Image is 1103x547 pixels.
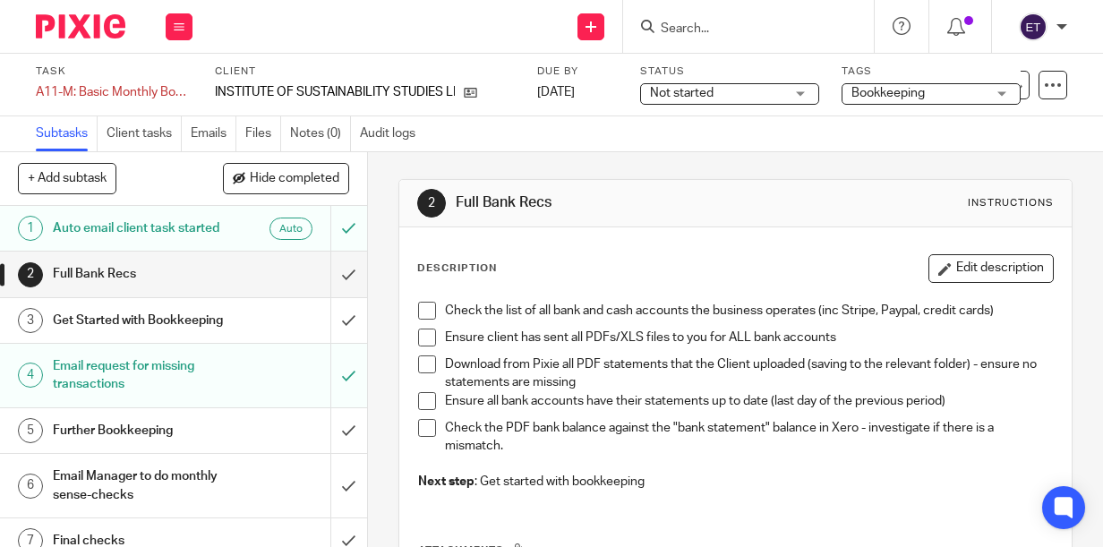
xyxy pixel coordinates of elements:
input: Search [659,21,820,38]
img: svg%3E [1019,13,1047,41]
a: Client tasks [107,116,182,151]
div: 2 [18,262,43,287]
a: Subtasks [36,116,98,151]
div: 1 [18,216,43,241]
a: Notes (0) [290,116,351,151]
label: Due by [537,64,618,79]
button: Edit description [928,254,1054,283]
h1: Email Manager to do monthly sense-checks [53,463,226,509]
div: 4 [18,363,43,388]
div: Auto [269,218,312,240]
label: Task [36,64,192,79]
a: Audit logs [360,116,424,151]
div: 3 [18,308,43,333]
p: INSTITUTE OF SUSTAINABILITY STUDIES LIMITED [215,83,455,101]
span: Not started [650,87,714,99]
h1: Further Bookkeeping [53,417,226,444]
div: 6 [18,474,43,499]
p: Ensure all bank accounts have their statements up to date (last day of the previous period) [445,392,1053,410]
p: Description [417,261,497,276]
div: 2 [417,189,446,218]
h1: Full Bank Recs [53,261,226,287]
div: 5 [18,418,43,443]
p: Download from Pixie all PDF statements that the Client uploaded (saving to the relevant folder) -... [445,355,1053,392]
a: Files [245,116,281,151]
span: Hide completed [250,172,339,186]
a: Emails [191,116,236,151]
div: Instructions [968,196,1054,210]
label: Client [215,64,515,79]
h1: Email request for missing transactions [53,353,226,398]
strong: Next step [418,475,475,488]
span: [DATE] [537,86,575,98]
button: + Add subtask [18,163,116,193]
p: : Get started with bookkeeping [418,473,1053,491]
h1: Get Started with Bookkeeping [53,307,226,334]
h1: Full Bank Recs [456,193,774,212]
img: Pixie [36,14,125,38]
button: Hide completed [223,163,349,193]
h1: Auto email client task started [53,215,226,242]
div: A11-M: Basic Monthly Bookkeeping [36,83,192,101]
p: Check the list of all bank and cash accounts the business operates (inc Stripe, Paypal, credit ca... [445,302,1053,320]
p: Check the PDF bank balance against the "bank statement" balance in Xero - investigate if there is... [445,419,1053,456]
label: Status [640,64,819,79]
p: Ensure client has sent all PDFs/XLS files to you for ALL bank accounts [445,329,1053,346]
span: Bookkeeping [851,87,925,99]
label: Tags [842,64,1021,79]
